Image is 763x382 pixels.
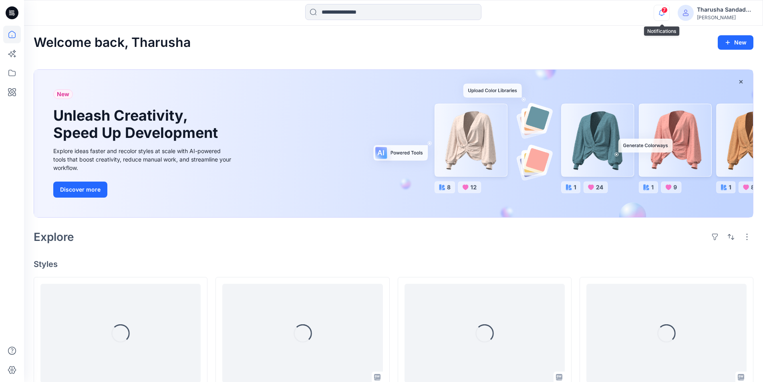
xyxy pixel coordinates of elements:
a: Discover more [53,182,234,198]
h1: Unleash Creativity, Speed Up Development [53,107,221,141]
span: 7 [661,7,668,13]
button: New [718,35,753,50]
svg: avatar [682,10,689,16]
div: Explore ideas faster and recolor styles at scale with AI-powered tools that boost creativity, red... [53,147,234,172]
button: Discover more [53,182,107,198]
span: New [57,89,69,99]
div: Tharusha Sandadeepa [697,5,753,14]
h2: Explore [34,230,74,243]
div: [PERSON_NAME] [697,14,753,20]
h2: Welcome back, Tharusha [34,35,191,50]
h4: Styles [34,259,753,269]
